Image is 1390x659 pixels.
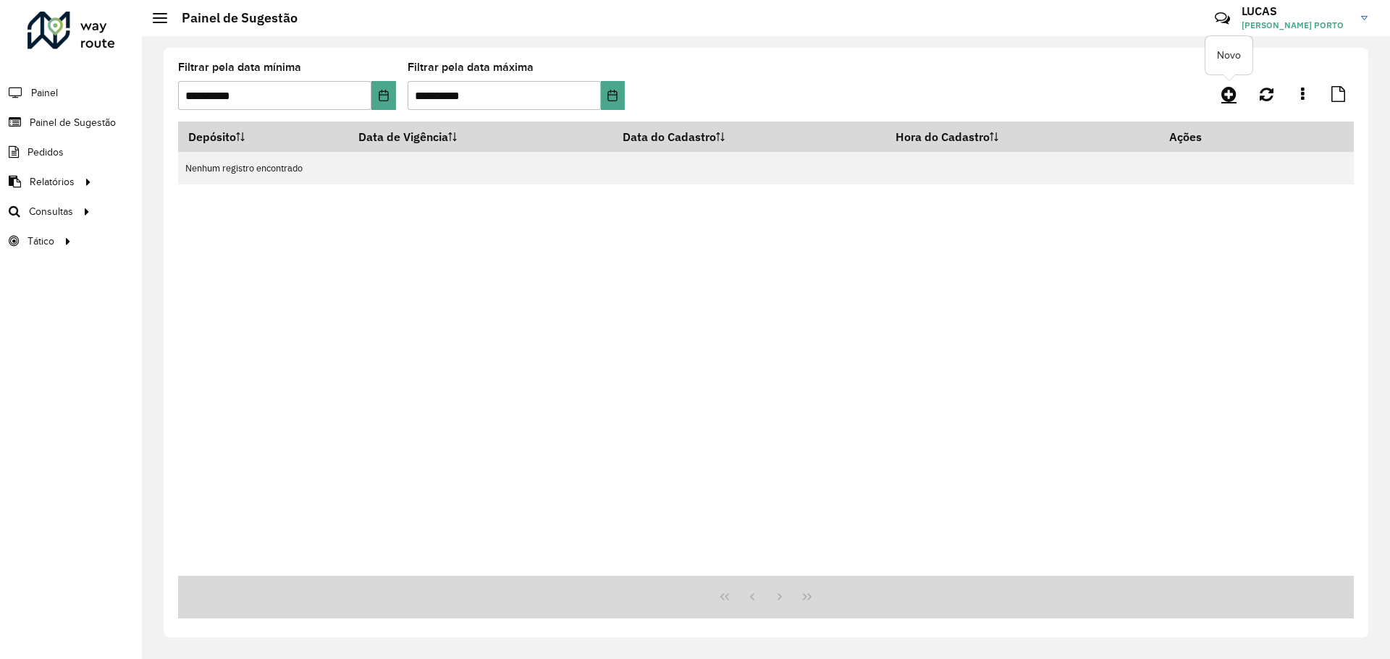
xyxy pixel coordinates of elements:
span: Tático [28,234,54,249]
h3: LUCAS [1242,4,1350,18]
button: Choose Date [371,81,395,110]
label: Filtrar pela data mínima [178,59,301,76]
th: Hora do Cadastro [885,122,1160,152]
th: Depósito [178,122,349,152]
th: Data de Vigência [349,122,613,152]
td: Nenhum registro encontrado [178,152,1354,184]
th: Data do Cadastro [613,122,885,152]
span: Painel de Sugestão [30,115,116,130]
span: Painel [31,85,58,101]
button: Choose Date [601,81,625,110]
label: Filtrar pela data máxima [408,59,534,76]
h2: Painel de Sugestão [167,10,298,26]
span: [PERSON_NAME] PORTO [1242,19,1350,32]
span: Consultas [29,204,73,219]
th: Ações [1159,122,1246,152]
a: Contato Rápido [1207,3,1238,34]
div: Novo [1205,36,1252,75]
span: Relatórios [30,174,75,190]
span: Pedidos [28,145,64,160]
